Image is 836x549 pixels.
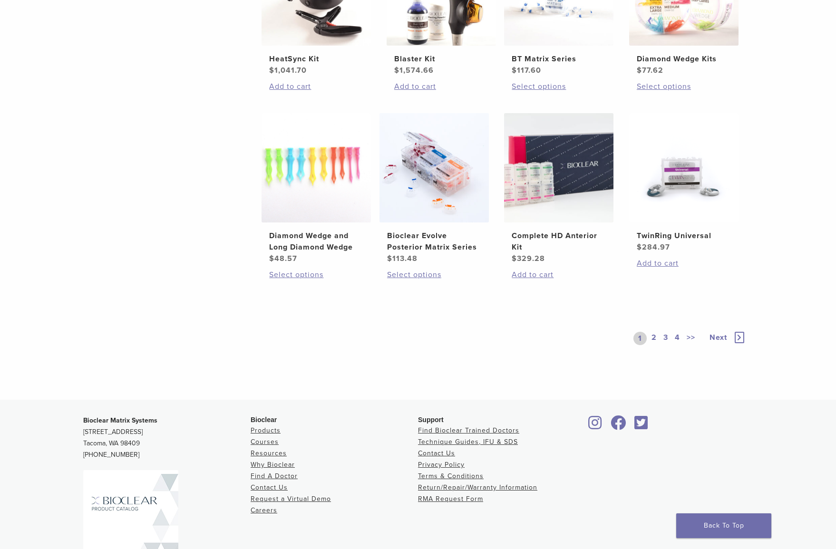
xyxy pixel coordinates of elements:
a: Find A Doctor [251,472,298,480]
img: Complete HD Anterior Kit [504,113,613,222]
a: 3 [661,332,670,345]
bdi: 284.97 [637,242,670,252]
a: >> [685,332,697,345]
a: Bioclear [631,421,651,431]
a: Add to cart: “TwinRing Universal” [637,258,731,269]
h2: Diamond Wedge and Long Diamond Wedge [269,230,363,253]
p: [STREET_ADDRESS] Tacoma, WA 98409 [PHONE_NUMBER] [83,415,251,461]
h2: Complete HD Anterior Kit [512,230,606,253]
span: $ [387,254,392,263]
h2: TwinRing Universal [637,230,731,241]
bdi: 117.60 [512,66,541,75]
a: Resources [251,449,287,457]
img: TwinRing Universal [629,113,739,222]
span: Bioclear [251,416,277,424]
a: 1 [633,332,647,345]
a: Complete HD Anterior KitComplete HD Anterior Kit $329.28 [504,113,614,264]
a: Find Bioclear Trained Doctors [418,426,519,434]
a: Products [251,426,281,434]
a: Select options for “BT Matrix Series” [512,81,606,92]
a: Bioclear Evolve Posterior Matrix SeriesBioclear Evolve Posterior Matrix Series $113.48 [379,113,490,264]
span: Next [710,333,727,342]
a: Add to cart: “Complete HD Anterior Kit” [512,269,606,280]
bdi: 1,041.70 [269,66,307,75]
a: Request a Virtual Demo [251,495,331,503]
span: $ [269,254,274,263]
a: Diamond Wedge and Long Diamond WedgeDiamond Wedge and Long Diamond Wedge $48.57 [261,113,372,264]
a: 2 [650,332,659,345]
a: Terms & Conditions [418,472,484,480]
a: Add to cart: “Blaster Kit” [394,81,488,92]
a: Return/Repair/Warranty Information [418,483,537,491]
h2: BT Matrix Series [512,53,606,65]
a: Select options for “Bioclear Evolve Posterior Matrix Series” [387,269,481,280]
h2: Blaster Kit [394,53,488,65]
a: Add to cart: “HeatSync Kit” [269,81,363,92]
a: Courses [251,438,279,446]
span: $ [637,242,642,252]
img: Diamond Wedge and Long Diamond Wedge [262,113,371,222]
span: $ [394,66,399,75]
bdi: 1,574.66 [394,66,434,75]
a: Select options for “Diamond Wedge Kits” [637,81,731,92]
img: Bioclear Evolve Posterior Matrix Series [379,113,489,222]
a: Back To Top [676,513,771,538]
span: $ [637,66,642,75]
a: Contact Us [251,483,288,491]
h2: HeatSync Kit [269,53,363,65]
bdi: 329.28 [512,254,545,263]
a: Bioclear [585,421,605,431]
bdi: 48.57 [269,254,297,263]
span: $ [512,66,517,75]
bdi: 113.48 [387,254,418,263]
span: $ [269,66,274,75]
a: Select options for “Diamond Wedge and Long Diamond Wedge” [269,269,363,280]
a: Why Bioclear [251,461,295,469]
a: Privacy Policy [418,461,465,469]
a: TwinRing UniversalTwinRing Universal $284.97 [629,113,739,253]
a: Contact Us [418,449,455,457]
strong: Bioclear Matrix Systems [83,416,157,424]
span: Support [418,416,444,424]
h2: Diamond Wedge Kits [637,53,731,65]
span: $ [512,254,517,263]
a: Careers [251,506,277,514]
a: Technique Guides, IFU & SDS [418,438,518,446]
bdi: 77.62 [637,66,663,75]
a: Bioclear [607,421,629,431]
a: RMA Request Form [418,495,483,503]
h2: Bioclear Evolve Posterior Matrix Series [387,230,481,253]
a: 4 [673,332,682,345]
